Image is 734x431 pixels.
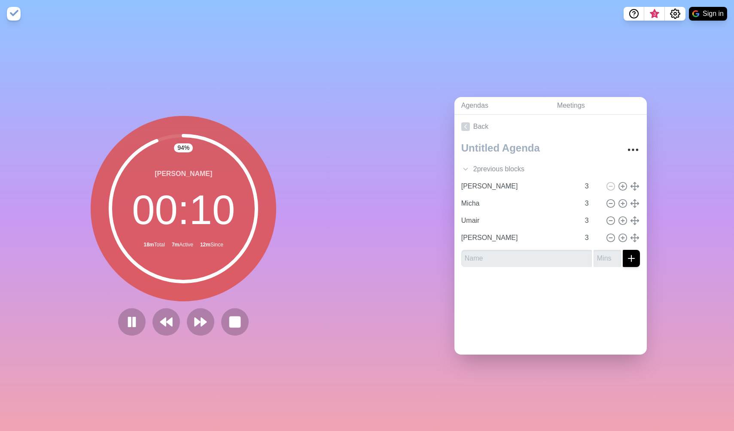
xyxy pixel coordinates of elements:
img: google logo [692,10,699,17]
input: Mins [582,195,602,212]
input: Mins [582,178,602,195]
button: Help [624,7,644,21]
div: 2 previous block [454,161,647,178]
input: Mins [582,212,602,229]
a: Agendas [454,97,550,115]
button: What’s new [644,7,665,21]
span: 3 [651,11,658,18]
input: Name [458,178,580,195]
button: Settings [665,7,685,21]
button: Sign in [689,7,727,21]
img: timeblocks logo [7,7,21,21]
input: Mins [582,229,602,246]
input: Name [461,250,592,267]
input: Mins [594,250,621,267]
input: Name [458,195,580,212]
a: Back [454,115,647,139]
a: Meetings [550,97,647,115]
input: Name [458,212,580,229]
input: Name [458,229,580,246]
button: More [624,141,642,158]
span: s [521,164,524,174]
